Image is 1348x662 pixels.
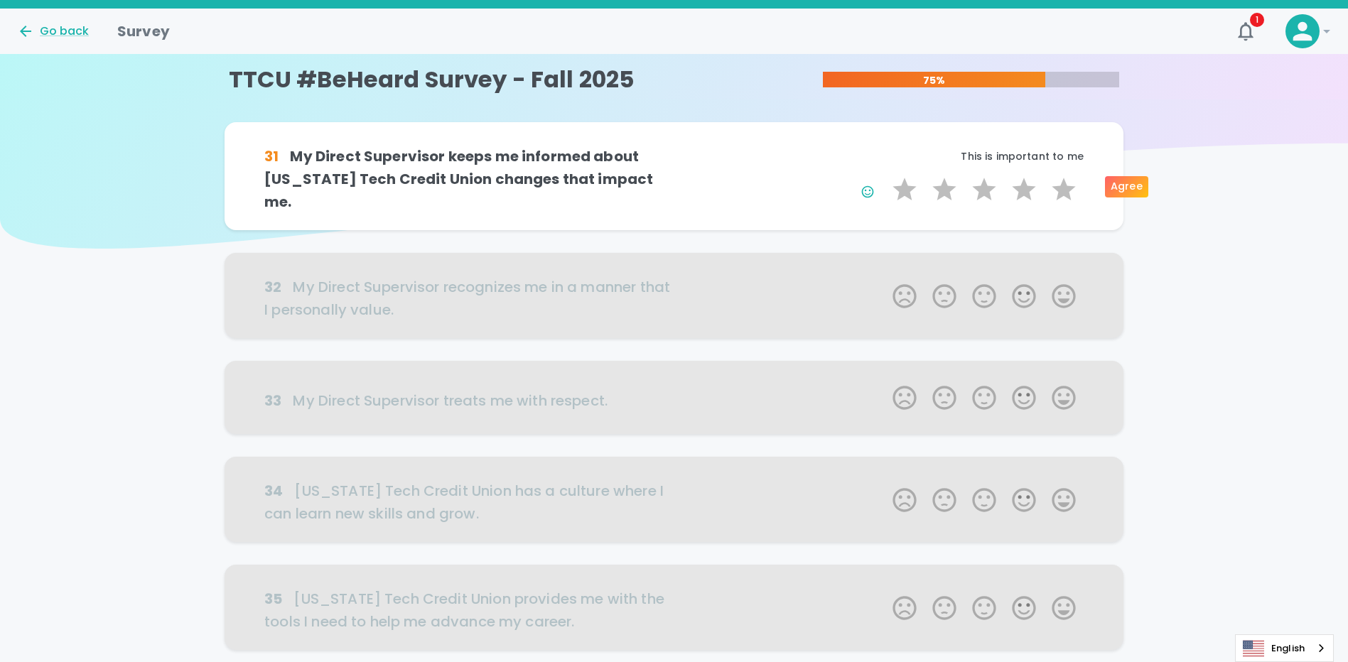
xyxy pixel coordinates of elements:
[823,73,1045,87] p: 75%
[1235,634,1334,662] div: Language
[117,20,170,43] h1: Survey
[264,145,674,213] h6: My Direct Supervisor keeps me informed about [US_STATE] Tech Credit Union changes that impact me.
[1236,635,1333,661] a: English
[264,145,279,168] div: 31
[229,65,635,94] h4: TTCU #BeHeard Survey - Fall 2025
[1250,13,1264,27] span: 1
[1105,176,1148,197] div: Agree
[1235,634,1334,662] aside: Language selected: English
[17,23,89,40] button: Go back
[674,149,1084,163] p: This is important to me
[1229,14,1263,48] button: 1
